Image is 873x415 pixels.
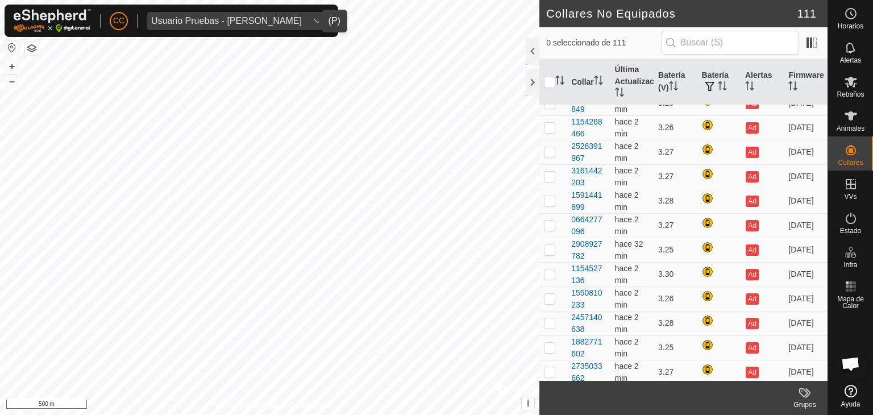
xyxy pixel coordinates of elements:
[837,125,864,132] span: Animales
[615,117,639,138] span: 4 sept 2025, 10:38
[546,7,797,20] h2: Collares No Equipados
[782,400,828,410] div: Grupos
[571,360,605,384] div: 2735033662
[784,164,828,189] td: [DATE]
[306,12,329,30] div: dropdown trigger
[615,239,643,260] span: 4 sept 2025, 10:08
[615,362,639,383] span: 4 sept 2025, 10:38
[5,41,19,55] button: Restablecer Mapa
[654,189,697,213] td: 3.28
[654,360,697,384] td: 3.27
[840,57,861,64] span: Alertas
[546,37,661,49] span: 0 seleccionado de 111
[113,15,124,27] span: CC
[784,189,828,213] td: [DATE]
[831,296,870,309] span: Mapa de Calor
[746,318,758,329] button: Ad
[615,166,639,187] span: 4 sept 2025, 10:38
[784,140,828,164] td: [DATE]
[669,83,678,92] p-sorticon: Activar para ordenar
[697,59,741,105] th: Batería
[654,213,697,238] td: 3.27
[522,397,534,410] button: i
[654,311,697,335] td: 3.28
[746,220,758,231] button: Ad
[746,147,758,158] button: Ad
[571,116,605,140] div: 1154268466
[615,215,639,236] span: 4 sept 2025, 10:38
[745,83,754,92] p-sorticon: Activar para ordenar
[746,342,758,354] button: Ad
[594,77,603,86] p-sorticon: Activar para ordenar
[571,165,605,189] div: 3161442203
[840,227,861,234] span: Estado
[527,399,529,408] span: i
[615,142,639,163] span: 4 sept 2025, 10:38
[654,115,697,140] td: 3.26
[555,77,564,86] p-sorticon: Activar para ordenar
[571,189,605,213] div: 1591441899
[746,293,758,305] button: Ad
[746,244,758,256] button: Ad
[610,59,654,105] th: Última Actualización
[746,196,758,207] button: Ad
[571,336,605,360] div: 1882771602
[571,140,605,164] div: 2526391967
[615,190,639,211] span: 4 sept 2025, 10:38
[654,335,697,360] td: 3.25
[567,59,610,105] th: Collar
[746,171,758,182] button: Ad
[784,287,828,311] td: [DATE]
[718,83,727,92] p-sorticon: Activar para ordenar
[746,367,758,378] button: Ad
[784,213,828,238] td: [DATE]
[654,287,697,311] td: 3.26
[844,193,857,200] span: VVs
[147,12,306,30] span: Usuario Pruebas - Gregorio Alarcia
[615,264,639,285] span: 4 sept 2025, 10:38
[5,74,19,88] button: –
[746,122,758,134] button: Ad
[784,238,828,262] td: [DATE]
[14,9,91,32] img: Logo Gallagher
[784,262,828,287] td: [DATE]
[843,262,857,268] span: Infra
[5,60,19,73] button: +
[615,313,639,334] span: 4 sept 2025, 10:38
[290,400,329,410] a: Contáctenos
[797,5,816,22] span: 111
[784,335,828,360] td: [DATE]
[834,347,868,381] a: Chat abierto
[654,59,697,105] th: Batería (V)
[615,337,639,358] span: 4 sept 2025, 10:38
[784,360,828,384] td: [DATE]
[654,164,697,189] td: 3.27
[571,263,605,287] div: 1154527136
[211,400,276,410] a: Política de Privacidad
[662,31,799,55] input: Buscar (S)
[615,288,639,309] span: 4 sept 2025, 10:38
[615,93,639,114] span: 4 sept 2025, 10:38
[25,42,39,55] button: Capas del Mapa
[571,214,605,238] div: 0664277096
[571,238,605,262] div: 2908927782
[837,91,864,98] span: Rebaños
[841,401,860,408] span: Ayuda
[838,159,863,166] span: Collares
[788,83,797,92] p-sorticon: Activar para ordenar
[746,269,758,280] button: Ad
[654,238,697,262] td: 3.25
[784,59,828,105] th: Firmware
[828,380,873,412] a: Ayuda
[615,89,624,98] p-sorticon: Activar para ordenar
[784,115,828,140] td: [DATE]
[151,16,302,26] div: Usuario Pruebas - [PERSON_NAME]
[571,312,605,335] div: 2457140638
[784,311,828,335] td: [DATE]
[838,23,863,30] span: Horarios
[654,262,697,287] td: 3.30
[654,140,697,164] td: 3.27
[571,287,605,311] div: 1550810233
[741,59,784,105] th: Alertas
